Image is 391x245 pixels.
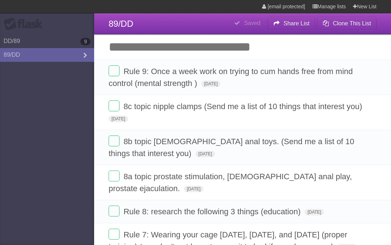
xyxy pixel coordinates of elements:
span: [DATE] [109,116,128,122]
span: Rule 9: Once a week work on trying to cum hands free from mind control (mental strength ) [109,67,353,88]
b: Saved [244,20,260,26]
span: Rule 8: research the following 3 things (education) [123,207,302,216]
span: 8b topic [DEMOGRAPHIC_DATA] anal toys. (Send me a list of 10 things that interest you) [109,137,354,158]
label: Done [109,229,119,240]
label: Done [109,100,119,111]
b: Share List [283,20,310,26]
span: [DATE] [304,209,324,215]
button: Share List [268,17,315,30]
span: 8c topic nipple clamps (Send me a list of 10 things that interest you) [123,102,364,111]
div: Flask [4,18,47,31]
span: 89/DD [109,19,133,29]
span: [email protected] [268,4,305,9]
b: Clone This List [333,20,371,26]
span: [DATE] [184,186,203,192]
label: Done [109,171,119,181]
label: Done [109,206,119,216]
button: Clone This List [317,17,377,30]
label: Done [109,136,119,146]
label: Done [109,65,119,76]
b: 9 [80,38,91,45]
span: 8a topic prostate stimulation, [DEMOGRAPHIC_DATA] anal play, prostate ejaculation. [109,172,352,193]
span: [DATE] [195,151,215,157]
span: [DATE] [201,81,221,87]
